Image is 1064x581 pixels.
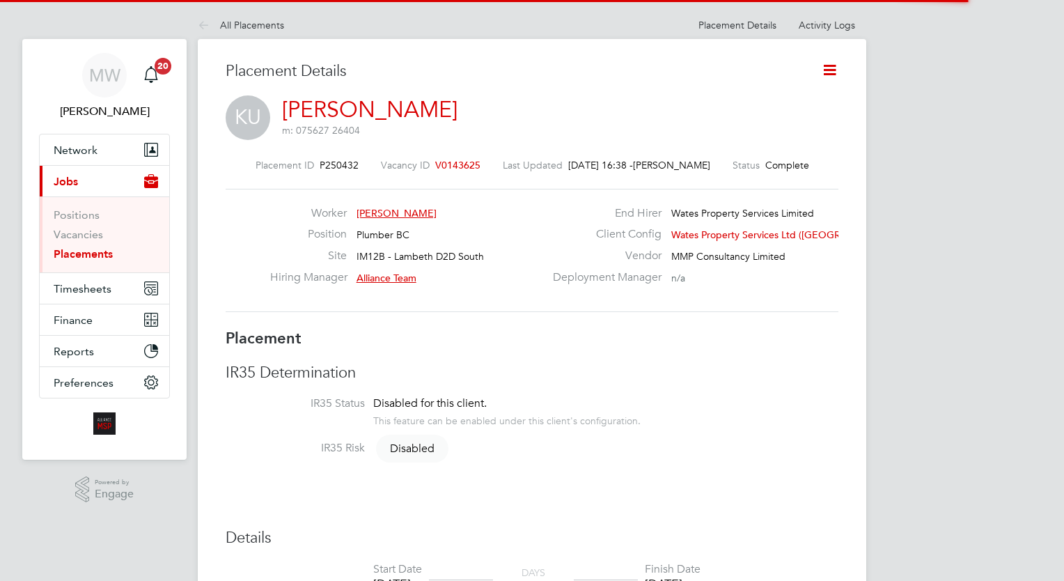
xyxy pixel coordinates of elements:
span: Complete [765,159,809,171]
nav: Main navigation [22,39,187,460]
a: Activity Logs [799,19,855,31]
span: Preferences [54,376,114,389]
label: IR35 Status [226,396,365,411]
label: Status [733,159,760,171]
label: Placement ID [256,159,314,171]
span: Disabled [376,435,448,463]
span: Powered by [95,477,134,488]
label: Worker [270,206,347,221]
button: Timesheets [40,273,169,304]
label: Position [270,227,347,242]
span: V0143625 [435,159,480,171]
a: [PERSON_NAME] [282,96,457,123]
b: Placement [226,329,302,348]
a: Go to home page [39,412,170,435]
span: MMP Consultancy Limited [671,250,785,263]
button: Reports [40,336,169,366]
div: This feature can be enabled under this client's configuration. [373,411,641,427]
span: Disabled for this client. [373,396,487,410]
span: MW [89,66,120,84]
span: Megan Westlotorn [39,103,170,120]
label: End Hirer [545,206,662,221]
a: 20 [137,53,165,98]
label: Vendor [545,249,662,263]
label: Hiring Manager [270,270,347,285]
span: Reports [54,345,94,358]
div: Start Date [373,562,422,577]
span: Plumber BC [357,228,409,241]
span: Alliance Team [357,272,416,284]
span: [PERSON_NAME] [633,159,710,171]
label: Site [270,249,347,263]
label: Last Updated [503,159,563,171]
img: alliancemsp-logo-retina.png [93,412,116,435]
a: Placement Details [698,19,776,31]
h3: IR35 Determination [226,363,838,383]
div: Finish Date [645,562,701,577]
a: Vacancies [54,228,103,241]
span: m: 075627 26404 [282,124,360,137]
span: Wates Property Services Ltd ([GEOGRAPHIC_DATA]… [671,228,912,241]
label: Vacancy ID [381,159,430,171]
h3: Placement Details [226,61,800,82]
span: Jobs [54,175,78,188]
button: Finance [40,304,169,335]
label: Client Config [545,227,662,242]
span: Timesheets [54,282,111,295]
button: Jobs [40,166,169,196]
h3: Details [226,528,838,548]
span: [DATE] 16:38 - [568,159,633,171]
span: Finance [54,313,93,327]
a: Powered byEngage [75,477,134,503]
div: Jobs [40,196,169,272]
span: [PERSON_NAME] [357,207,437,219]
a: Positions [54,208,100,222]
a: All Placements [198,19,284,31]
span: IM12B - Lambeth D2D South [357,250,484,263]
span: Engage [95,488,134,500]
span: KU [226,95,270,140]
span: Wates Property Services Limited [671,207,814,219]
span: P250432 [320,159,359,171]
span: Network [54,144,97,157]
button: Preferences [40,367,169,398]
button: Network [40,134,169,165]
span: 20 [155,58,171,75]
a: Placements [54,247,113,261]
label: IR35 Risk [226,441,365,456]
label: Deployment Manager [545,270,662,285]
a: MW[PERSON_NAME] [39,53,170,120]
span: n/a [671,272,685,284]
